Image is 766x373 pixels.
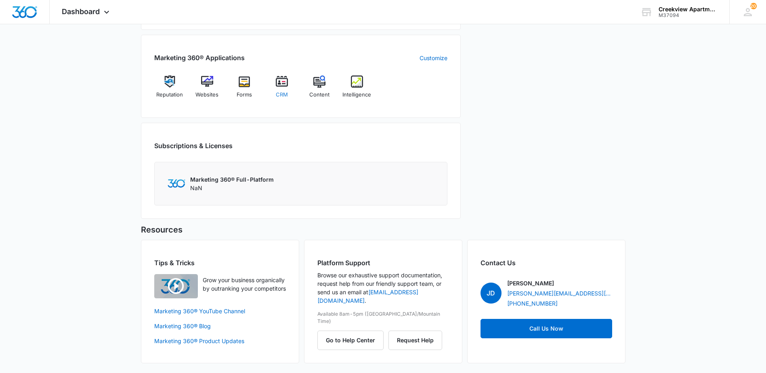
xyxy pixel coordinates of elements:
button: Go to Help Center [317,331,384,350]
p: Available 8am-5pm ([GEOGRAPHIC_DATA]/Mountain Time) [317,310,449,325]
h2: Contact Us [481,258,612,268]
div: notifications count [750,3,757,9]
span: CRM [276,91,288,99]
h2: Tips & Tricks [154,258,286,268]
p: Marketing 360® Full-Platform [190,175,274,184]
a: [PERSON_NAME][EMAIL_ADDRESS][PERSON_NAME][DOMAIN_NAME] [507,289,612,298]
a: Go to Help Center [317,337,388,344]
span: Content [309,91,329,99]
img: Quick Overview Video [154,274,198,298]
p: Grow your business organically by outranking your competitors [203,276,286,293]
p: [PERSON_NAME] [507,279,554,287]
a: Forms [229,75,260,105]
a: Intelligence [341,75,372,105]
h2: Subscriptions & Licenses [154,141,233,151]
a: [PHONE_NUMBER] [507,299,558,308]
div: NaN [190,175,274,192]
span: Reputation [156,91,183,99]
h2: Marketing 360® Applications [154,53,245,63]
h5: Resources [141,224,625,236]
span: JD [481,283,502,304]
a: [EMAIL_ADDRESS][DOMAIN_NAME] [317,289,418,304]
button: Request Help [388,331,442,350]
span: Forms [237,91,252,99]
span: Websites [195,91,218,99]
h2: Platform Support [317,258,449,268]
div: account name [659,6,718,13]
a: Marketing 360® YouTube Channel [154,307,286,315]
p: Browse our exhaustive support documentation, request help from our friendly support team, or send... [317,271,449,305]
a: Reputation [154,75,185,105]
span: Intelligence [342,91,371,99]
span: 207 [750,3,757,9]
a: Marketing 360® Blog [154,322,286,330]
a: Marketing 360® Product Updates [154,337,286,345]
a: Call Us Now [481,319,612,338]
div: account id [659,13,718,18]
a: Request Help [388,337,442,344]
img: Marketing 360 Logo [168,179,185,188]
a: Customize [420,54,447,62]
span: Dashboard [62,7,100,16]
a: Websites [191,75,222,105]
a: CRM [267,75,298,105]
a: Content [304,75,335,105]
